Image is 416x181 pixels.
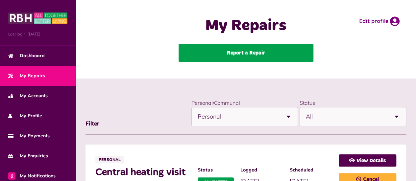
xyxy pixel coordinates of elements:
span: My Notifications [8,172,56,179]
span: My Profile [8,112,42,119]
a: Report a Repair [179,44,313,62]
span: 0 [8,172,15,179]
span: Scheduled [290,167,332,173]
span: My Repairs [8,72,45,79]
span: My Enquiries [8,152,48,159]
span: Central heating visit [95,167,191,178]
span: Dashboard [8,52,45,59]
h1: My Repairs [167,16,325,35]
span: All [306,107,387,126]
span: Personal [95,156,124,163]
span: Last login: [DATE] [8,31,67,37]
img: MyRBH [8,11,67,25]
span: My Accounts [8,92,48,99]
a: View Details [339,154,396,167]
label: Status [300,100,315,106]
span: Filter [86,121,99,127]
label: Personal/Communal [191,100,240,106]
span: My Payments [8,132,50,139]
a: Edit profile [359,16,400,26]
span: Logged [240,167,283,173]
span: Personal [198,107,279,126]
span: Status [198,167,234,173]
